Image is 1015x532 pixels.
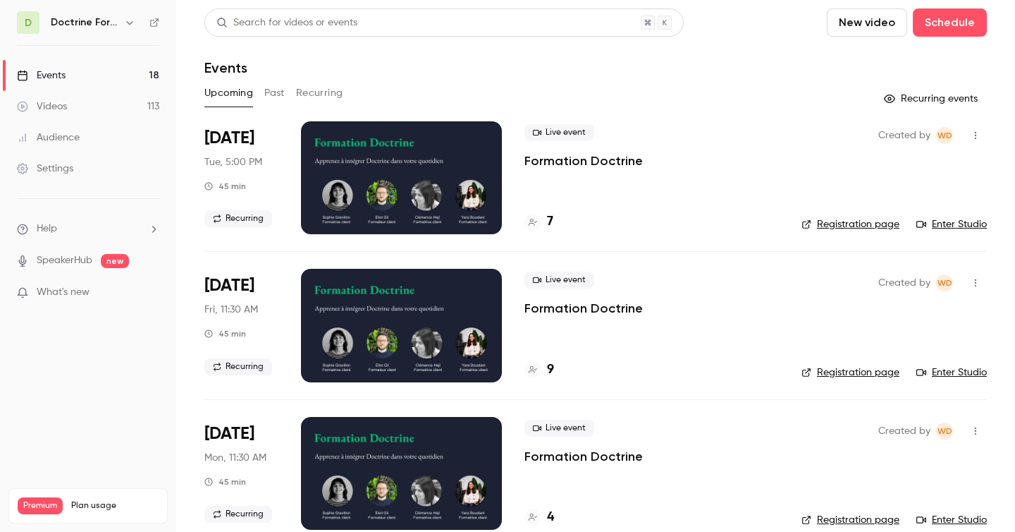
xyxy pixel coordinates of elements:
[204,82,253,104] button: Upcoming
[37,222,57,236] span: Help
[204,269,278,382] div: Oct 17 Fri, 11:30 AM (Europe/Paris)
[204,451,266,465] span: Mon, 11:30 AM
[937,127,952,144] span: WD
[204,121,278,234] div: Oct 14 Tue, 5:00 PM (Europe/Paris)
[524,152,643,169] a: Formation Doctrine
[204,417,278,530] div: Oct 20 Mon, 11:30 AM (Europe/Paris)
[101,254,129,268] span: new
[878,87,987,110] button: Recurring events
[827,8,907,37] button: New video
[547,508,554,527] h4: 4
[524,508,554,527] a: 4
[937,423,952,440] span: WD
[524,361,554,380] a: 9
[524,272,594,289] span: Live event
[17,99,67,114] div: Videos
[547,212,553,231] h4: 7
[204,328,246,339] div: 45 min
[916,365,987,380] a: Enter Studio
[204,506,272,523] span: Recurring
[204,155,262,169] span: Tue, 5:00 PM
[913,8,987,37] button: Schedule
[204,476,246,488] div: 45 min
[547,361,554,380] h4: 9
[204,274,254,297] span: [DATE]
[296,82,343,104] button: Recurring
[37,285,90,300] span: What's new
[524,448,643,465] a: Formation Doctrine
[524,300,643,317] a: Formation Doctrine
[204,210,272,227] span: Recurring
[524,420,594,437] span: Live event
[17,162,73,176] div: Settings
[18,497,63,514] span: Premium
[878,423,930,440] span: Created by
[264,82,285,104] button: Past
[204,181,246,192] div: 45 min
[801,217,899,231] a: Registration page
[801,513,899,527] a: Registration page
[524,212,553,231] a: 7
[936,274,953,291] span: Webinar Doctrine
[204,303,258,317] span: Fri, 11:30 AM
[936,423,953,440] span: Webinar Doctrine
[17,222,159,236] li: help-dropdown-opener
[204,423,254,445] span: [DATE]
[916,217,987,231] a: Enter Studio
[524,124,594,141] span: Live event
[17,131,80,145] div: Audience
[71,500,159,512] span: Plan usage
[936,127,953,144] span: Webinar Doctrine
[204,358,272,375] span: Recurring
[878,274,930,291] span: Created by
[801,365,899,380] a: Registration page
[216,16,357,30] div: Search for videos or events
[37,253,92,268] a: SpeakerHub
[17,68,66,83] div: Events
[25,16,32,30] span: D
[878,127,930,144] span: Created by
[204,127,254,150] span: [DATE]
[204,59,247,76] h1: Events
[51,16,118,30] h6: Doctrine Formation Avocats
[916,513,987,527] a: Enter Studio
[937,274,952,291] span: WD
